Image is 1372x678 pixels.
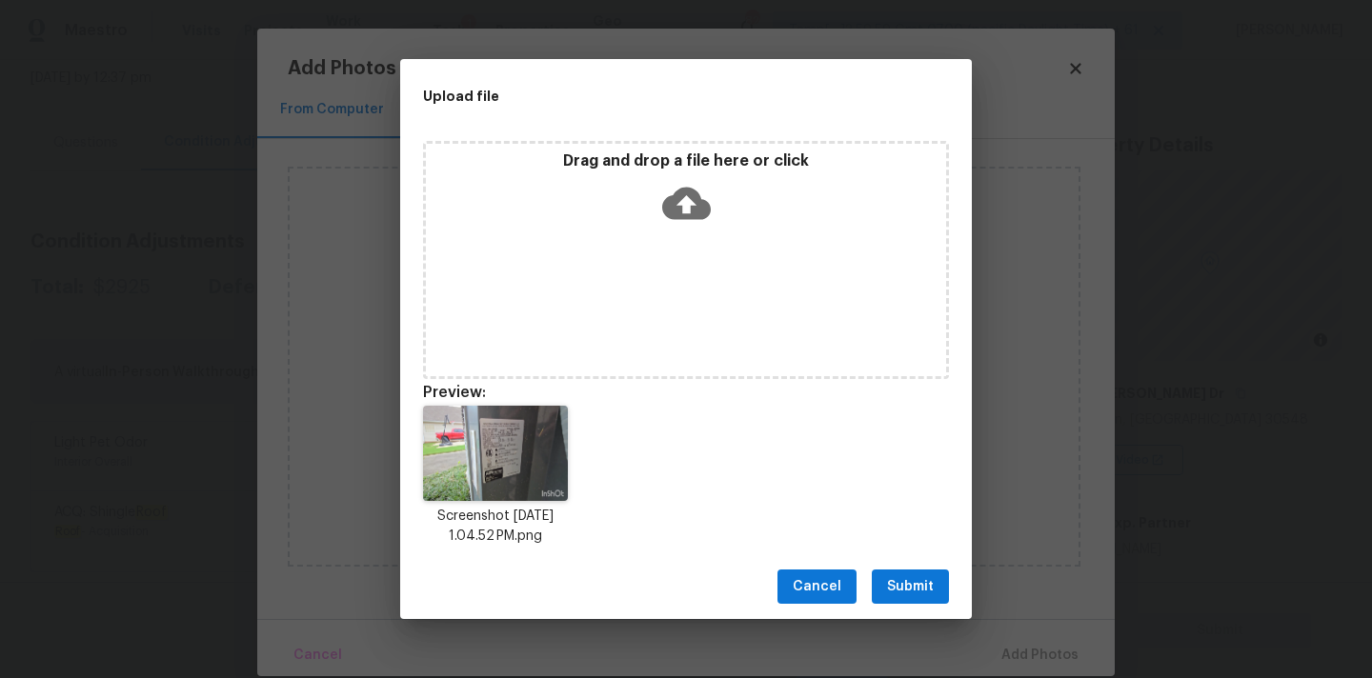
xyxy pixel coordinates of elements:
[777,569,857,605] button: Cancel
[426,151,946,171] p: Drag and drop a file here or click
[423,406,568,501] img: AIDTFUG50TPpQAAAABJRU5ErkJggg==
[423,507,568,547] p: Screenshot [DATE] 1.04.52 PM.png
[887,575,934,599] span: Submit
[872,569,949,605] button: Submit
[423,86,863,107] h2: Upload file
[793,575,841,599] span: Cancel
